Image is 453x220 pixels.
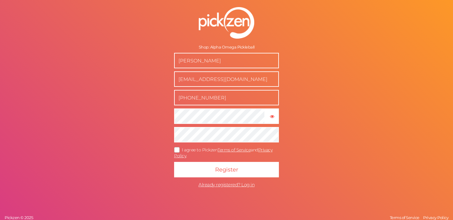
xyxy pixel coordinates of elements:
span: I agree to Pickzen and . [174,147,272,159]
a: Terms of Service [388,215,421,220]
span: Terms of Service [390,215,419,220]
span: Already registered? Log in [198,182,255,188]
button: Register [174,162,279,177]
a: Privacy Policy [422,215,450,220]
a: Terms of Service [218,147,251,153]
a: Privacy Policy [174,147,272,159]
input: Name [174,53,279,68]
div: Shop: Alpha Omega Pickleball [174,45,279,50]
span: Register [215,166,238,173]
a: Pickzen © 2025 [3,215,35,220]
input: Business e-mail [174,71,279,87]
img: pz-logo-white.png [199,7,254,39]
input: Phone [174,90,279,105]
span: Privacy Policy [423,215,448,220]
